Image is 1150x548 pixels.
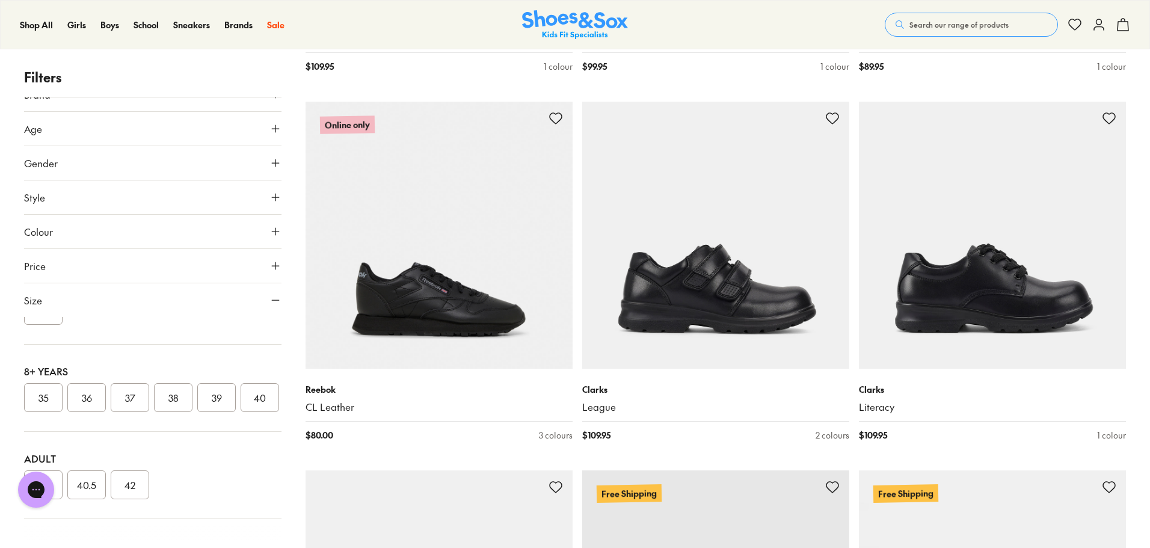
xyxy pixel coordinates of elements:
p: Free Shipping [597,484,662,503]
div: 1 colour [1097,60,1126,73]
div: Adult [24,451,281,466]
a: Online only [306,102,573,369]
p: Online only [319,113,375,136]
button: 39 [197,383,236,412]
button: Style [24,180,281,214]
span: Search our range of products [909,19,1009,30]
button: 35 [24,383,63,412]
img: SNS_Logo_Responsive.svg [522,10,628,40]
p: Clarks [582,383,849,396]
span: Price [24,259,46,273]
div: 1 colour [544,60,573,73]
span: Colour [24,224,53,239]
span: $ 89.95 [859,60,884,73]
button: Colour [24,215,281,248]
span: $ 109.95 [306,60,334,73]
button: 40 [241,383,279,412]
a: Sneakers [173,19,210,31]
div: 1 colour [1097,429,1126,442]
p: Free Shipping [873,484,938,503]
a: Sale [267,19,284,31]
a: Literacy [859,401,1126,414]
button: Price [24,249,281,283]
span: Gender [24,156,58,170]
a: Shoes & Sox [522,10,628,40]
span: Size [24,293,42,307]
span: $ 80.00 [306,429,333,442]
div: 8+ Years [24,364,281,378]
button: Age [24,112,281,146]
a: League [582,401,849,414]
span: $ 109.95 [582,429,610,442]
button: 36 [67,383,106,412]
a: Brands [224,19,253,31]
span: Style [24,190,45,205]
div: 2 colours [816,429,849,442]
p: Filters [24,67,281,87]
iframe: Gorgias live chat messenger [12,467,60,512]
button: Gender [24,146,281,180]
button: 37 [111,383,149,412]
p: Reebok [306,383,573,396]
a: Shop All [20,19,53,31]
p: Clarks [859,383,1126,396]
button: 42 [111,470,149,499]
button: Search our range of products [885,13,1058,37]
a: Boys [100,19,119,31]
span: $ 99.95 [582,60,607,73]
button: 40.5 [67,470,106,499]
div: 3 colours [539,429,573,442]
a: Girls [67,19,86,31]
button: Size [24,283,281,317]
div: 1 colour [820,60,849,73]
span: Age [24,122,42,136]
a: School [134,19,159,31]
a: CL Leather [306,401,573,414]
span: $ 109.95 [859,429,887,442]
button: 38 [154,383,192,412]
